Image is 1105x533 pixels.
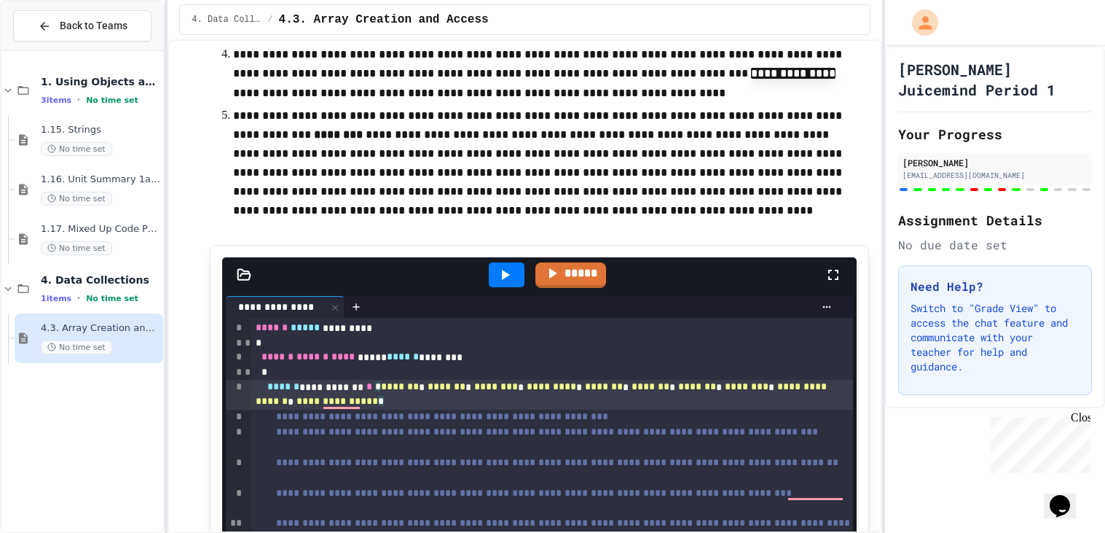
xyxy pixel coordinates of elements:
[13,10,152,42] button: Back to Teams
[192,14,261,26] span: 4. Data Collections
[898,59,1092,100] h1: [PERSON_NAME] Juicemind Period 1
[41,96,71,105] span: 3 items
[77,292,80,304] span: •
[41,142,112,156] span: No time set
[267,14,272,26] span: /
[41,124,160,136] span: 1.15. Strings
[903,170,1088,181] div: [EMAIL_ADDRESS][DOMAIN_NAME]
[41,273,160,287] span: 4. Data Collections
[41,241,112,255] span: No time set
[898,124,1092,144] h2: Your Progress
[60,18,127,34] span: Back to Teams
[41,174,160,186] span: 1.16. Unit Summary 1a (1.1-1.6)
[41,192,112,206] span: No time set
[911,278,1080,295] h3: Need Help?
[898,210,1092,230] h2: Assignment Details
[41,341,112,354] span: No time set
[897,6,942,39] div: My Account
[911,301,1080,374] p: Switch to "Grade View" to access the chat feature and communicate with your teacher for help and ...
[1044,475,1090,518] iframe: chat widget
[903,156,1088,169] div: [PERSON_NAME]
[279,11,489,28] span: 4.3. Array Creation and Access
[86,96,138,105] span: No time set
[77,94,80,106] span: •
[41,294,71,303] span: 1 items
[41,322,160,335] span: 4.3. Array Creation and Access
[6,6,101,93] div: Chat with us now!Close
[898,236,1092,254] div: No due date set
[41,75,160,88] span: 1. Using Objects and Methods
[984,411,1090,473] iframe: chat widget
[86,294,138,303] span: No time set
[41,223,160,236] span: 1.17. Mixed Up Code Practice 1.1-1.6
